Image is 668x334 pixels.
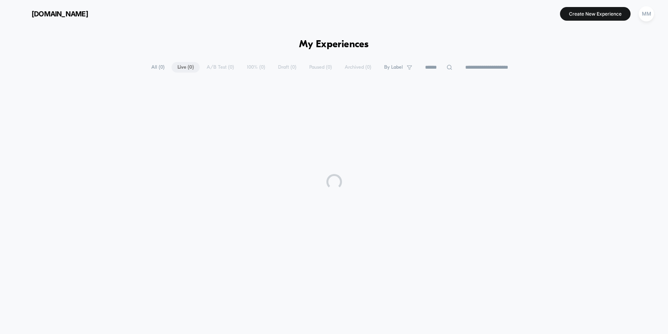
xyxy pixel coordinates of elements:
button: MM [636,6,656,22]
h1: My Experiences [299,39,369,50]
button: [DOMAIN_NAME] [12,7,90,20]
span: All ( 0 ) [145,62,170,73]
span: [DOMAIN_NAME] [32,10,88,18]
button: Create New Experience [560,7,631,21]
span: By Label [384,64,403,70]
div: MM [639,6,654,21]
